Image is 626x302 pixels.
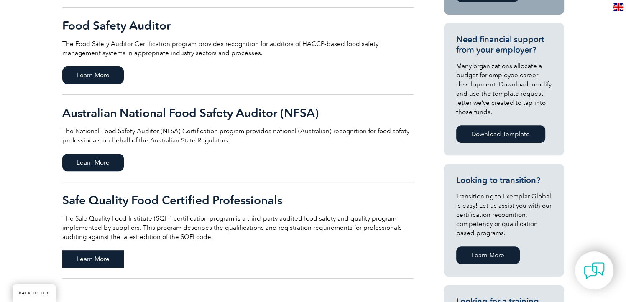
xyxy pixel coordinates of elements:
[456,175,552,185] h3: Looking to transition?
[456,34,552,55] h3: Need financial support from your employer?
[62,250,124,268] span: Learn More
[613,3,623,11] img: en
[62,106,414,119] h2: Australian National Food Safety Auditor (NFSA)
[62,193,414,207] h2: Safe Quality Food Certified Professionals
[456,246,520,264] a: Learn More
[62,66,124,84] span: Learn More
[62,154,124,171] span: Learn More
[62,8,414,95] a: Food Safety Auditor The Food Safety Auditor Certification program provides recognition for audito...
[456,61,552,117] p: Many organizations allocate a budget for employee career development. Download, modify and use th...
[62,214,414,241] p: The Safe Quality Food Institute (SQFI) certification program is a third-party audited food safety...
[62,182,414,279] a: Safe Quality Food Certified Professionals The Safe Quality Food Institute (SQFI) certification pr...
[62,127,414,145] p: The National Food Safety Auditor (NFSA) Certification program provides national (Australian) reco...
[584,260,605,281] img: contact-chat.png
[62,19,414,32] h2: Food Safety Auditor
[62,95,414,182] a: Australian National Food Safety Auditor (NFSA) The National Food Safety Auditor (NFSA) Certificat...
[456,125,545,143] a: Download Template
[62,39,414,58] p: The Food Safety Auditor Certification program provides recognition for auditors of HACCP-based fo...
[456,192,552,238] p: Transitioning to Exemplar Global is easy! Let us assist you with our certification recognition, c...
[13,284,56,302] a: BACK TO TOP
